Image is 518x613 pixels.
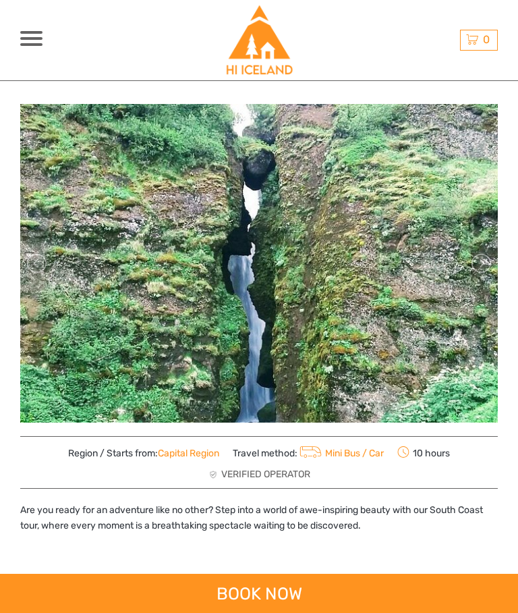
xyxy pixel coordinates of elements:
[11,5,51,46] button: Open LiveChat chat widget
[20,502,498,535] p: Are you ready for an adventure like no other? Step into a world of awe-inspiring beauty with our ...
[158,448,219,459] a: Capital Region
[221,468,310,481] span: Verified Operator
[68,447,219,460] span: Region / Starts from:
[397,444,450,461] span: 10 hours
[297,448,384,459] a: Mini Bus / Car
[481,33,492,46] span: 0
[233,444,384,461] span: Travel method:
[208,470,218,479] img: verified_operator_grey_128.png
[20,104,497,423] img: 47435911d8b047d293a62badb9c97e23_main_slider.jpg
[225,5,294,75] img: Hostelling International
